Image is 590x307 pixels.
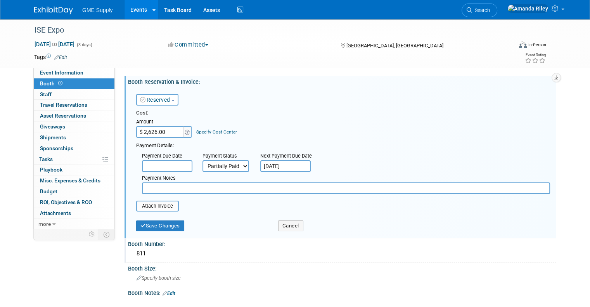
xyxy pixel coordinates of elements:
[462,3,497,17] a: Search
[40,188,57,194] span: Budget
[278,220,303,231] button: Cancel
[202,153,254,160] div: Payment Status
[136,140,550,149] div: Payment Details:
[528,42,546,48] div: In-Person
[34,208,114,219] a: Attachments
[34,121,114,132] a: Giveaways
[40,199,92,205] span: ROI, Objectives & ROO
[525,53,546,57] div: Event Rating
[34,219,114,229] a: more
[34,7,73,14] img: ExhibitDay
[137,275,181,281] span: Specify booth size
[34,68,114,78] a: Event Information
[34,41,75,48] span: [DATE] [DATE]
[34,111,114,121] a: Asset Reservations
[128,287,556,297] div: Booth Notes:
[34,143,114,154] a: Sponsorships
[76,42,92,47] span: (3 days)
[34,154,114,165] a: Tasks
[40,80,64,87] span: Booth
[40,123,65,130] span: Giveaways
[38,221,51,227] span: more
[40,113,86,119] span: Asset Reservations
[82,7,113,13] span: GME Supply
[142,175,550,182] div: Payment Notes
[128,263,556,272] div: Booth Size:
[99,229,115,239] td: Toggle Event Tabs
[40,134,66,140] span: Shipments
[34,165,114,175] a: Playbook
[40,102,87,108] span: Travel Reservations
[346,43,443,49] span: [GEOGRAPHIC_DATA], [GEOGRAPHIC_DATA]
[34,132,114,143] a: Shipments
[40,167,62,173] span: Playbook
[136,220,184,231] button: Save Changes
[32,23,503,37] div: ISE Expo
[472,7,490,13] span: Search
[140,97,170,103] a: Reserved
[34,53,67,61] td: Tags
[51,41,58,47] span: to
[163,291,175,296] a: Edit
[54,55,67,60] a: Edit
[39,156,53,162] span: Tasks
[57,80,64,86] span: Booth not reserved yet
[136,118,192,126] div: Amount
[128,76,556,86] div: Booth Reservation & Invoice:
[519,42,527,48] img: Format-Inperson.png
[34,186,114,197] a: Budget
[40,145,73,151] span: Sponsorships
[34,89,114,100] a: Staff
[85,229,99,239] td: Personalize Event Tab Strip
[34,78,114,89] a: Booth
[142,153,191,160] div: Payment Due Date
[34,175,114,186] a: Misc. Expenses & Credits
[260,153,316,160] div: Next Payment Due Date
[136,109,550,117] div: Cost:
[507,4,548,13] img: Amanda Riley
[40,210,71,216] span: Attachments
[134,248,550,260] div: 811
[128,238,556,248] div: Booth Number:
[40,91,52,97] span: Staff
[34,100,114,110] a: Travel Reservations
[165,41,211,49] button: Committed
[40,177,100,184] span: Misc. Expenses & Credits
[34,197,114,208] a: ROI, Objectives & ROO
[471,40,546,52] div: Event Format
[196,129,237,135] a: Specify Cost Center
[136,94,178,106] button: Reserved
[40,69,83,76] span: Event Information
